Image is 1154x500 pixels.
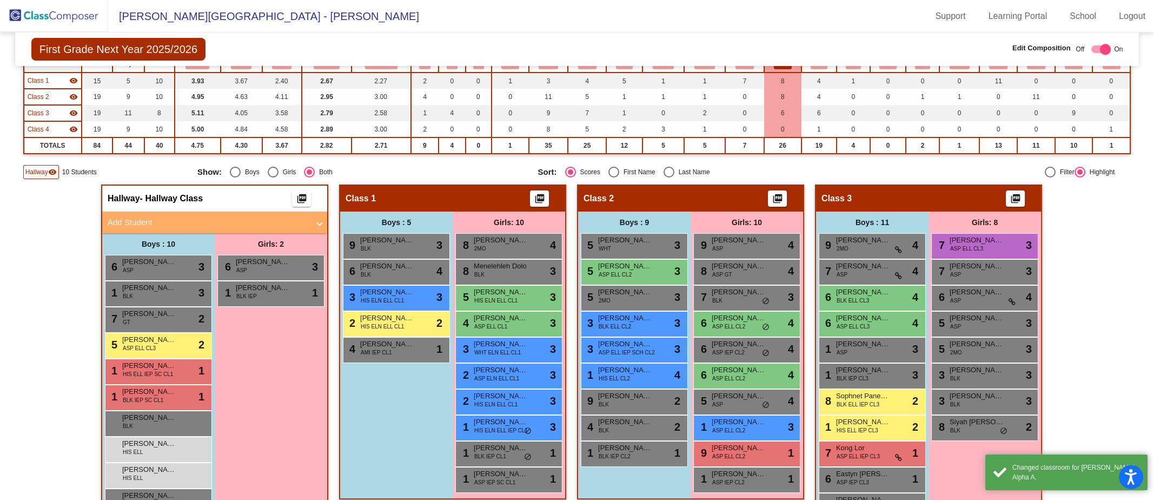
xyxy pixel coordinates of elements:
[292,190,311,207] button: Print Students Details
[550,315,556,331] span: 3
[198,311,204,327] span: 2
[439,105,466,121] td: 4
[82,137,112,154] td: 84
[360,235,414,246] span: [PERSON_NAME] Monemy
[295,193,308,208] mat-icon: picture_as_pdf
[529,121,568,137] td: 8
[466,137,492,154] td: 0
[801,137,837,154] td: 19
[315,167,333,177] div: Both
[1017,137,1055,154] td: 11
[453,212,565,233] div: Girls: 10
[69,93,78,101] mat-icon: visibility
[538,167,871,177] mat-radio-group: Select an option
[816,212,928,233] div: Boys : 11
[837,73,870,89] td: 1
[950,261,1004,272] span: [PERSON_NAME]
[980,8,1056,25] a: Learning Portal
[82,89,112,105] td: 19
[642,73,685,89] td: 1
[836,313,890,324] span: [PERSON_NAME]
[912,237,918,253] span: 4
[82,121,112,137] td: 19
[837,245,848,253] span: 2MO
[492,73,529,89] td: 1
[950,313,1004,324] span: [PERSON_NAME]
[912,263,918,279] span: 4
[24,105,82,121] td: Hidden teacher - No Class Name
[768,190,787,207] button: Print Students Details
[262,73,302,89] td: 2.40
[175,73,221,89] td: 3.93
[69,76,78,85] mat-icon: visibility
[198,285,204,301] span: 3
[102,212,327,233] mat-expansion-panel-header: Add Student
[950,235,1004,246] span: [PERSON_NAME]
[175,89,221,105] td: 4.95
[979,89,1017,105] td: 0
[1026,289,1032,305] span: 4
[474,245,486,253] span: 2MO
[950,287,1004,298] span: [PERSON_NAME]
[241,167,260,177] div: Boys
[262,89,302,105] td: 4.11
[108,216,309,229] mat-panel-title: Add Student
[109,313,117,325] span: 7
[712,297,722,305] span: BLK
[674,167,710,177] div: Last Name
[360,313,414,324] span: [PERSON_NAME]
[312,259,318,275] span: 3
[411,137,439,154] td: 9
[1055,137,1093,154] td: 10
[642,105,685,121] td: 0
[360,287,414,298] span: [PERSON_NAME] [PERSON_NAME]
[771,193,784,208] mat-icon: picture_as_pdf
[598,235,652,246] span: [PERSON_NAME]
[221,89,262,105] td: 4.63
[606,105,642,121] td: 1
[870,137,906,154] td: 0
[24,121,82,137] td: Hidden teacher - No Class Name
[598,261,652,272] span: [PERSON_NAME]
[1055,73,1093,89] td: 0
[725,121,764,137] td: 0
[236,266,247,274] span: ASP
[764,121,801,137] td: 0
[340,212,453,233] div: Boys : 5
[439,73,466,89] td: 0
[123,266,134,274] span: ASP
[347,239,355,251] span: 9
[492,121,529,137] td: 0
[712,245,723,253] span: ASP
[606,121,642,137] td: 2
[927,8,974,25] a: Support
[411,89,439,105] td: 4
[823,239,831,251] span: 9
[474,261,528,272] span: Menelehleh Dolo
[1009,193,1022,208] mat-icon: picture_as_pdf
[725,89,764,105] td: 0
[939,121,980,137] td: 0
[550,237,556,253] span: 4
[906,73,939,89] td: 0
[302,73,351,89] td: 2.67
[712,235,766,246] span: [PERSON_NAME]
[62,167,97,177] span: 10 Students
[460,291,469,303] span: 5
[411,121,439,137] td: 2
[102,233,215,255] div: Boys : 10
[197,167,222,177] span: Show:
[606,73,642,89] td: 5
[599,271,632,279] span: ASP ELL CL2
[801,121,837,137] td: 1
[568,121,606,137] td: 5
[529,137,568,154] td: 35
[302,137,351,154] td: 2.82
[950,245,983,253] span: ASP ELL CL3
[302,121,351,137] td: 2.89
[31,38,205,61] span: First Grade Next Year 2025/2026
[684,105,725,121] td: 2
[1076,44,1085,54] span: Off
[1092,73,1130,89] td: 0
[950,297,961,305] span: ASP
